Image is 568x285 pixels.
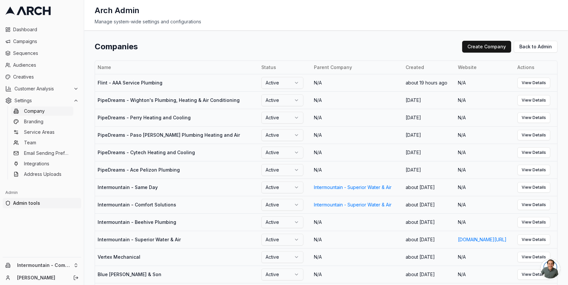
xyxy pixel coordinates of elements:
[13,26,79,33] span: Dashboard
[403,161,455,178] td: [DATE]
[3,60,81,70] a: Audiences
[403,213,455,231] td: about [DATE]
[314,184,391,190] a: Intermountain - Superior Water & Air
[95,5,139,16] h1: Arch Admin
[14,97,71,104] span: Settings
[455,109,515,126] td: N/A
[13,50,79,57] span: Sequences
[11,159,73,168] a: Integrations
[11,128,73,137] a: Service Areas
[403,109,455,126] td: [DATE]
[95,61,259,74] th: Name
[517,112,550,123] a: View Details
[455,213,515,231] td: N/A
[14,85,71,92] span: Customer Analysis
[517,252,550,262] a: View Details
[13,38,79,45] span: Campaigns
[259,61,311,74] th: Status
[3,260,81,271] button: Intermountain - Comfort Solutions
[24,129,55,135] span: Service Areas
[95,213,259,231] td: Intermountain - Beehive Plumbing
[24,108,45,114] span: Company
[11,117,73,126] a: Branding
[403,231,455,248] td: about [DATE]
[13,200,79,206] span: Admin tools
[13,74,79,80] span: Creatives
[455,144,515,161] td: N/A
[514,41,557,53] a: Back to Admin
[95,126,259,144] td: PipeDreams - Paso [PERSON_NAME] Plumbing Heating and Air
[3,36,81,47] a: Campaigns
[11,138,73,147] a: Team
[17,274,66,281] a: [PERSON_NAME]
[517,165,550,175] a: View Details
[95,178,259,196] td: Intermountain - Same Day
[540,259,560,278] a: Open chat
[455,161,515,178] td: N/A
[17,262,71,268] span: Intermountain - Comfort Solutions
[95,91,259,109] td: PipeDreams - Wighton's Plumbing, Heating & Air Conditioning
[24,139,36,146] span: Team
[3,95,81,106] button: Settings
[24,150,71,156] span: Email Sending Preferences
[458,237,507,242] a: [DOMAIN_NAME][URL]
[24,171,61,178] span: Address Uploads
[403,178,455,196] td: about [DATE]
[311,126,403,144] td: N/A
[403,61,455,74] th: Created
[515,61,557,74] th: Actions
[455,61,515,74] th: Website
[455,196,515,213] td: N/A
[517,78,550,88] a: View Details
[11,107,73,116] a: Company
[314,202,391,207] a: Intermountain - Superior Water & Air
[517,200,550,210] a: View Details
[311,213,403,231] td: N/A
[95,18,557,25] div: Manage system-wide settings and configurations
[403,144,455,161] td: [DATE]
[3,24,81,35] a: Dashboard
[311,109,403,126] td: N/A
[95,41,138,52] h1: Companies
[3,48,81,59] a: Sequences
[311,231,403,248] td: N/A
[403,266,455,283] td: about [DATE]
[311,61,403,74] th: Parent Company
[403,196,455,213] td: about [DATE]
[95,109,259,126] td: PipeDreams - Perry Heating and Cooling
[95,266,259,283] td: Blue [PERSON_NAME] & Son
[517,130,550,140] a: View Details
[11,170,73,179] a: Address Uploads
[455,91,515,109] td: N/A
[403,91,455,109] td: [DATE]
[13,62,79,68] span: Audiences
[403,126,455,144] td: [DATE]
[311,161,403,178] td: N/A
[3,187,81,198] div: Admin
[95,144,259,161] td: PipeDreams - Cytech Heating and Cooling
[24,118,43,125] span: Branding
[517,182,550,193] a: View Details
[455,126,515,144] td: N/A
[462,41,511,53] button: Create Company
[517,269,550,280] a: View Details
[455,74,515,91] td: N/A
[95,231,259,248] td: Intermountain - Superior Water & Air
[517,217,550,227] a: View Details
[403,74,455,91] td: about 19 hours ago
[3,72,81,82] a: Creatives
[24,160,49,167] span: Integrations
[11,149,73,158] a: Email Sending Preferences
[517,234,550,245] a: View Details
[95,248,259,266] td: Vertex Mechanical
[455,266,515,283] td: N/A
[95,161,259,178] td: PipeDreams - Ace Pelizon Plumbing
[517,95,550,106] a: View Details
[3,83,81,94] button: Customer Analysis
[311,144,403,161] td: N/A
[3,198,81,208] a: Admin tools
[71,273,81,282] button: Log out
[517,147,550,158] a: View Details
[311,74,403,91] td: N/A
[403,248,455,266] td: about [DATE]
